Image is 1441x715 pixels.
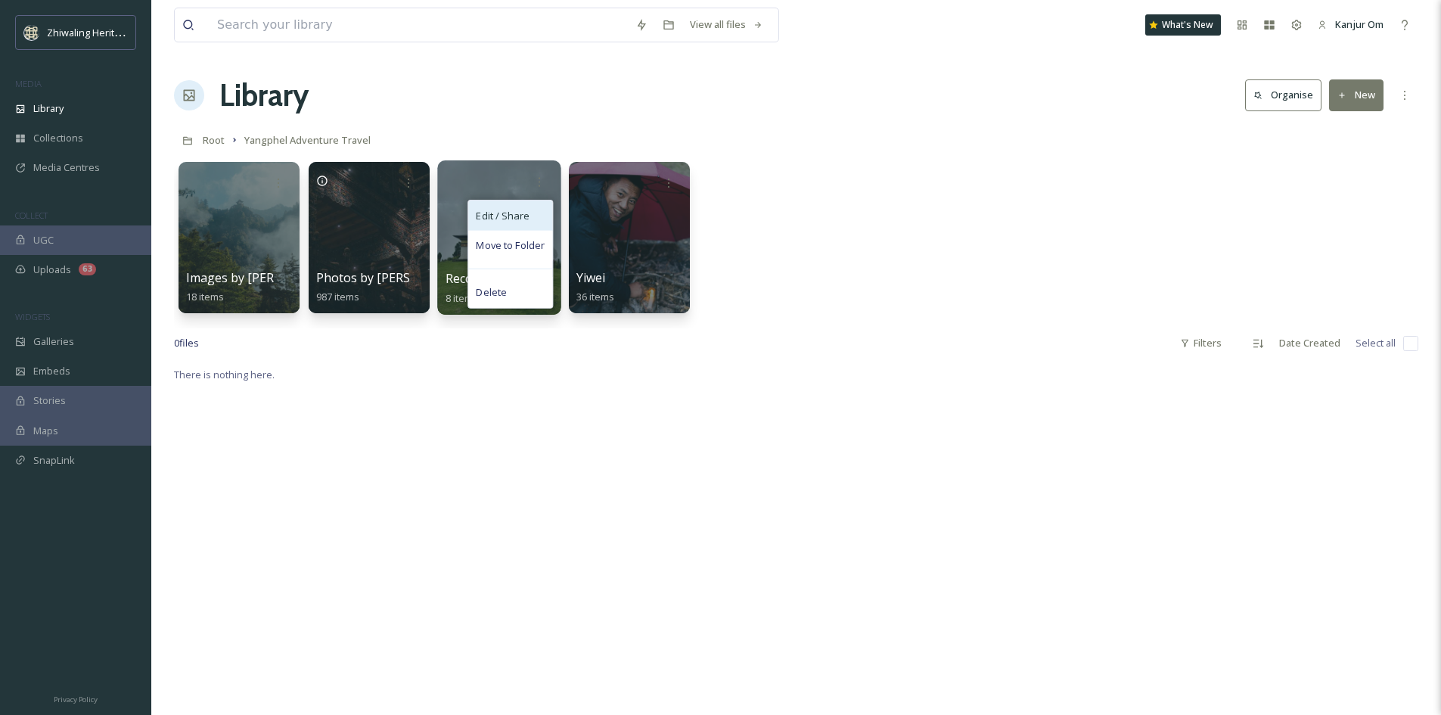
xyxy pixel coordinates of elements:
[210,8,628,42] input: Search your library
[244,131,371,149] a: Yangphel Adventure Travel
[244,133,371,147] span: Yangphel Adventure Travel
[33,334,74,349] span: Galleries
[476,208,529,223] span: Edit / Share
[316,271,474,303] a: Photos by [PERSON_NAME]987 items
[47,25,131,39] span: Zhiwaling Heritage
[33,263,71,277] span: Uploads
[186,271,468,303] a: Images by [PERSON_NAME] and [PERSON_NAME]18 items
[33,424,58,438] span: Maps
[186,290,224,303] span: 18 items
[1272,328,1348,358] div: Date Created
[446,270,506,287] span: Recce Trip
[682,10,771,39] a: View all files
[33,453,75,468] span: SnapLink
[33,160,100,175] span: Media Centres
[79,263,96,275] div: 63
[1356,336,1396,350] span: Select all
[1329,79,1384,110] button: New
[15,78,42,89] span: MEDIA
[1172,328,1229,358] div: Filters
[476,238,545,253] span: Move to Folder
[576,269,605,286] span: Yiwei
[576,290,614,303] span: 36 items
[219,73,309,118] a: Library
[446,291,479,304] span: 8 items
[186,269,468,286] span: Images by [PERSON_NAME] and [PERSON_NAME]
[24,25,39,40] img: Screenshot%202025-04-29%20at%2011.05.50.png
[316,290,359,303] span: 987 items
[54,689,98,707] a: Privacy Policy
[316,269,474,286] span: Photos by [PERSON_NAME]
[476,285,507,300] span: Delete
[203,133,225,147] span: Root
[174,336,199,350] span: 0 file s
[15,311,50,322] span: WIDGETS
[203,131,225,149] a: Root
[1145,14,1221,36] a: What's New
[33,233,54,247] span: UGC
[174,368,275,381] span: There is nothing here.
[54,695,98,704] span: Privacy Policy
[15,210,48,221] span: COLLECT
[33,393,66,408] span: Stories
[33,101,64,116] span: Library
[1335,17,1384,31] span: Kanjur Om
[446,272,506,305] a: Recce Trip8 items
[576,271,614,303] a: Yiwei36 items
[33,131,83,145] span: Collections
[1310,10,1391,39] a: Kanjur Om
[33,364,70,378] span: Embeds
[1245,79,1321,110] button: Organise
